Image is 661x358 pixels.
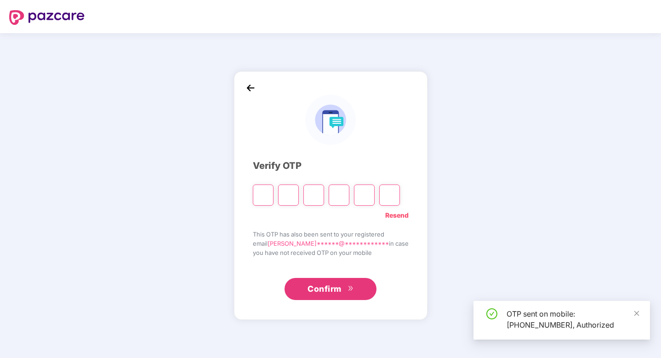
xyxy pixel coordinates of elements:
[385,210,409,220] a: Resend
[285,278,376,300] button: Confirmdouble-right
[278,185,299,206] input: Digit 2
[253,248,409,257] span: you have not received OTP on your mobile
[354,185,375,206] input: Digit 5
[253,230,409,239] span: This OTP has also been sent to your registered
[253,159,409,173] div: Verify OTP
[379,185,400,206] input: Digit 6
[308,283,342,295] span: Confirm
[305,95,355,145] img: logo
[244,81,257,95] img: back_icon
[486,308,497,319] span: check-circle
[253,239,409,248] span: email in case
[253,185,274,206] input: Please enter verification code. Digit 1
[507,308,639,330] div: OTP sent on mobile: [PHONE_NUMBER], Authorized
[633,310,640,317] span: close
[348,285,353,293] span: double-right
[303,185,324,206] input: Digit 3
[9,10,85,25] img: logo
[329,185,349,206] input: Digit 4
